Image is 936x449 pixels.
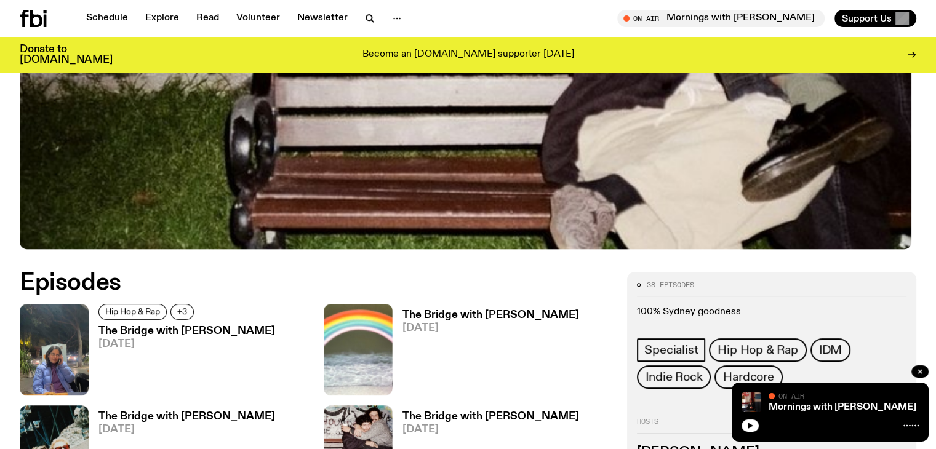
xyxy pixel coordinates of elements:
a: Indie Rock [637,365,711,389]
a: Hardcore [714,365,782,389]
h3: The Bridge with [PERSON_NAME] [402,411,579,422]
h2: Episodes [20,272,612,294]
a: The Bridge with [PERSON_NAME][DATE] [393,310,579,395]
a: Volunteer [229,10,287,27]
button: +3 [170,304,194,320]
button: On AirMornings with [PERSON_NAME] [617,10,825,27]
span: [DATE] [402,424,579,435]
p: 100% Sydney goodness [637,306,906,318]
span: Specialist [644,343,698,357]
h3: Donate to [DOMAIN_NAME] [20,44,113,65]
span: [DATE] [98,424,275,435]
span: Hip Hop & Rap [718,343,798,357]
span: +3 [177,307,187,316]
a: Specialist [637,338,705,362]
span: [DATE] [402,323,579,333]
span: Hip Hop & Rap [105,307,160,316]
a: The Bridge with [PERSON_NAME][DATE] [89,326,275,395]
span: Indie Rock [646,370,702,384]
p: Become an [DOMAIN_NAME] supporter [DATE] [362,49,574,60]
a: Newsletter [290,10,355,27]
span: Hardcore [723,370,774,384]
span: Support Us [842,13,892,24]
span: [DATE] [98,339,275,349]
a: Hip Hop & Rap [98,304,167,320]
h3: The Bridge with [PERSON_NAME] [98,411,275,422]
button: Support Us [834,10,916,27]
h2: Hosts [637,418,906,433]
span: On Air [778,392,804,400]
img: An image of a girl on the phone looking to her right and smiling. She has medium length dark hair... [20,304,89,395]
a: IDM [810,338,850,362]
h3: The Bridge with [PERSON_NAME] [98,326,275,336]
a: Mornings with [PERSON_NAME] [769,402,916,412]
a: Schedule [79,10,135,27]
a: Explore [138,10,186,27]
a: Read [189,10,226,27]
span: 38 episodes [647,282,694,288]
span: IDM [819,343,842,357]
a: Hip Hop & Rap [709,338,806,362]
h3: The Bridge with [PERSON_NAME] [402,310,579,320]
